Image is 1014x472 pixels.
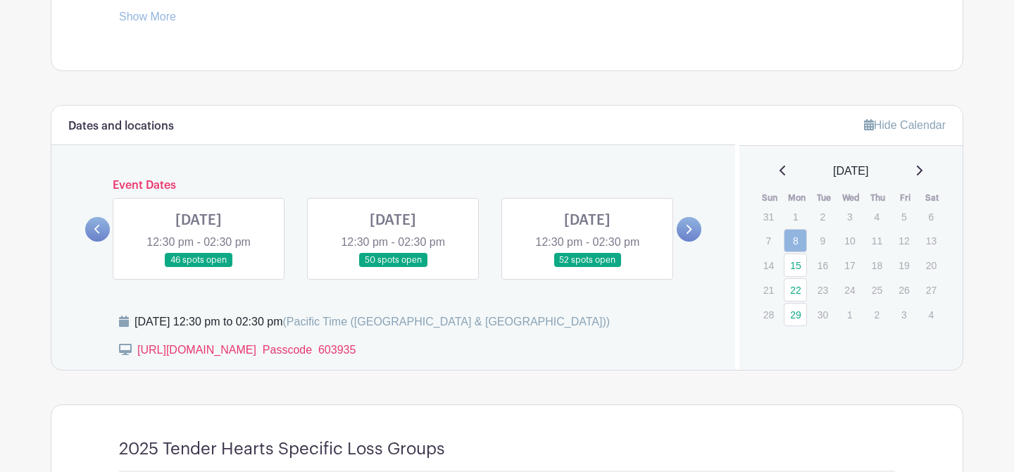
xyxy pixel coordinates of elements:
th: Tue [810,191,838,205]
p: 18 [865,254,889,276]
p: 20 [920,254,943,276]
p: 19 [892,254,915,276]
p: 4 [920,304,943,325]
p: 27 [920,279,943,301]
p: 13 [920,230,943,251]
p: 26 [892,279,915,301]
p: 24 [838,279,861,301]
p: 16 [811,254,834,276]
p: 21 [757,279,780,301]
p: 30 [811,304,834,325]
a: Hide Calendar [864,119,946,131]
a: 8 [784,229,807,252]
th: Wed [837,191,865,205]
a: 29 [784,303,807,326]
th: Sun [756,191,784,205]
a: 15 [784,254,807,277]
span: (Pacific Time ([GEOGRAPHIC_DATA] & [GEOGRAPHIC_DATA])) [282,316,610,328]
p: 3 [892,304,915,325]
p: 6 [920,206,943,228]
a: Show More [119,11,176,28]
p: 28 [757,304,780,325]
th: Fri [891,191,919,205]
p: 25 [865,279,889,301]
p: 11 [865,230,889,251]
p: 23 [811,279,834,301]
a: 22 [784,278,807,302]
p: 1 [784,206,807,228]
div: [DATE] 12:30 pm to 02:30 pm [134,313,610,330]
p: 3 [838,206,861,228]
p: 1 [838,304,861,325]
p: 4 [865,206,889,228]
h6: Event Dates [110,179,677,192]
p: 9 [811,230,834,251]
h6: Dates and locations [68,120,174,133]
p: 2 [865,304,889,325]
h4: 2025 Tender Hearts Specific Loss Groups [119,439,445,459]
th: Mon [783,191,810,205]
p: 17 [838,254,861,276]
p: 7 [757,230,780,251]
p: 31 [757,206,780,228]
a: [URL][DOMAIN_NAME] Passcode 603935 [137,344,356,356]
p: 10 [838,230,861,251]
span: [DATE] [833,163,868,180]
th: Thu [865,191,892,205]
p: 12 [892,230,915,251]
p: 5 [892,206,915,228]
th: Sat [919,191,946,205]
p: 14 [757,254,780,276]
p: 2 [811,206,834,228]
